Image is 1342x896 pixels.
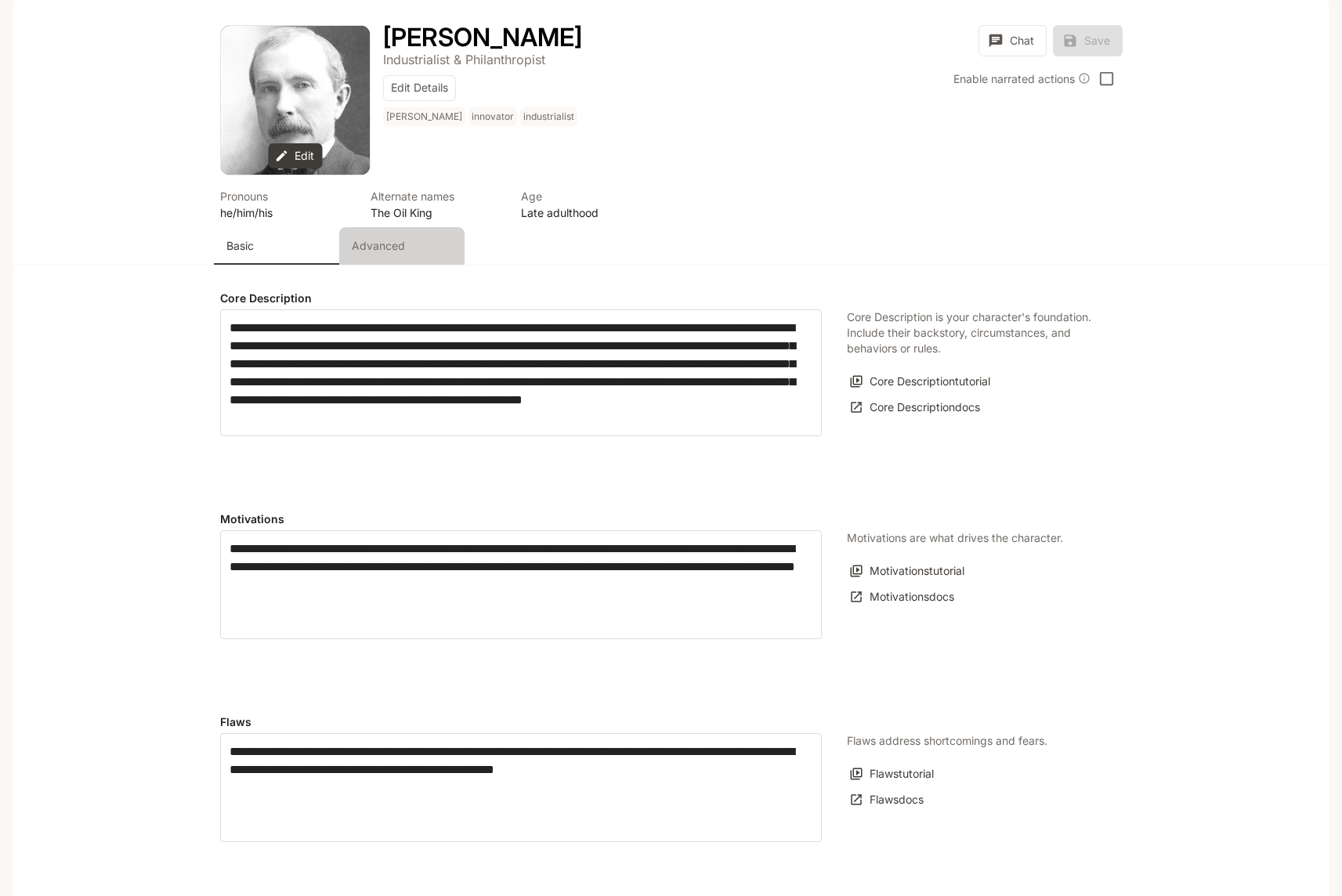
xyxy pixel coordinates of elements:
[220,188,352,204] p: Pronouns
[383,25,582,50] button: Open character details dialog
[468,107,520,126] span: innovator
[472,110,514,123] p: innovator
[371,188,502,204] p: Alternate names
[371,188,502,221] button: Open character details dialog
[383,107,581,132] button: Open character details dialog
[521,204,653,221] p: Late adulthood
[371,204,502,221] p: The Oil King
[220,733,822,842] div: Flaws
[521,188,653,204] p: Age
[352,238,405,254] p: Advanced
[383,22,582,52] h1: [PERSON_NAME]
[383,75,456,101] button: Edit Details
[268,143,322,169] button: Edit
[847,761,938,787] button: Flawstutorial
[847,309,1098,356] p: Core Description is your character's foundation. Include their backstory, circumstances, and beha...
[220,714,822,730] h4: Flaws
[220,511,822,527] h4: Motivations
[847,369,994,395] button: Core Descriptiontutorial
[383,52,545,67] p: Industrialist & Philanthropist
[221,26,370,175] button: Open character avatar dialog
[226,238,254,254] p: Basic
[978,25,1047,56] button: Chat
[953,70,1091,87] div: Enable narrated actions
[847,787,928,813] a: Flawsdocs
[383,107,468,126] span: Robber Baron
[220,291,822,306] h4: Core Description
[220,188,352,221] button: Open character details dialog
[221,26,370,175] div: Avatar image
[12,8,40,36] button: open drawer
[847,733,1047,749] p: Flaws address shortcomings and fears.
[220,309,822,436] div: label
[847,395,984,421] a: Core Descriptiondocs
[847,584,958,610] a: Motivationsdocs
[383,50,545,69] button: Open character details dialog
[520,107,581,126] span: industrialist
[386,110,462,123] p: [PERSON_NAME]
[521,188,653,221] button: Open character details dialog
[523,110,574,123] p: industrialist
[847,558,968,584] button: Motivationstutorial
[847,530,1063,546] p: Motivations are what drives the character.
[220,204,352,221] p: he/him/his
